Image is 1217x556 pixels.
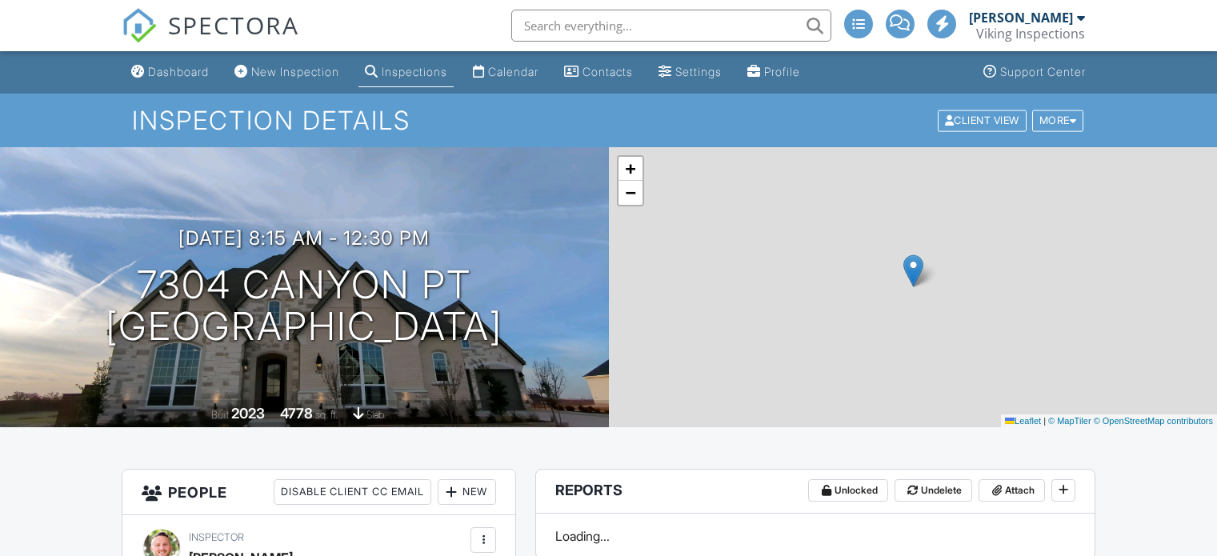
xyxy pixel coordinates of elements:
div: 2023 [231,405,265,422]
a: Zoom out [619,181,643,205]
h1: 7304 Canyon Pt [GEOGRAPHIC_DATA] [106,264,502,349]
div: Settings [675,65,722,78]
a: Dashboard [125,58,215,87]
input: Search everything... [511,10,831,42]
a: Zoom in [619,157,643,181]
div: Support Center [1000,65,1086,78]
a: © OpenStreetMap contributors [1094,416,1213,426]
h3: People [122,470,515,515]
a: Client View [936,114,1031,126]
span: − [625,182,635,202]
a: © MapTiler [1048,416,1091,426]
div: Contacts [582,65,633,78]
img: Marker [903,254,923,287]
a: Contacts [558,58,639,87]
a: Inspections [358,58,454,87]
div: Dashboard [148,65,209,78]
div: Client View [938,110,1027,131]
div: [PERSON_NAME] [969,10,1073,26]
div: Viking Inspections [976,26,1085,42]
a: Profile [741,58,807,87]
span: Inspector [189,531,244,543]
span: slab [366,409,384,421]
a: Leaflet [1005,416,1041,426]
div: Inspections [382,65,447,78]
div: More [1032,110,1084,131]
div: 4778 [280,405,313,422]
img: The Best Home Inspection Software - Spectora [122,8,157,43]
span: SPECTORA [168,8,299,42]
a: New Inspection [228,58,346,87]
h3: [DATE] 8:15 am - 12:30 pm [178,227,430,249]
span: | [1043,416,1046,426]
h1: Inspection Details [132,106,1085,134]
div: New Inspection [251,65,339,78]
a: Settings [652,58,728,87]
span: Built [211,409,229,421]
div: Calendar [488,65,538,78]
span: + [625,158,635,178]
div: Disable Client CC Email [274,479,431,505]
a: Support Center [977,58,1092,87]
div: Profile [764,65,800,78]
div: New [438,479,496,505]
span: sq. ft. [315,409,338,421]
a: SPECTORA [122,22,299,55]
a: Calendar [466,58,545,87]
